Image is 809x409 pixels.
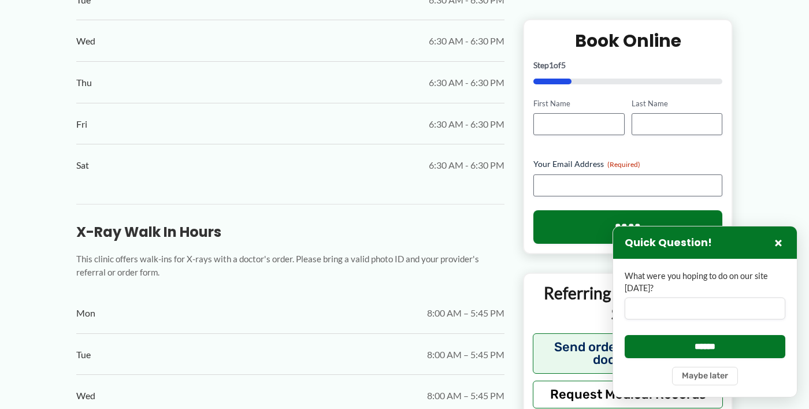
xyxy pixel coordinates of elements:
span: 8:00 AM – 5:45 PM [427,304,504,322]
span: 6:30 AM - 6:30 PM [429,32,504,50]
span: 6:30 AM - 6:30 PM [429,74,504,91]
span: Wed [76,32,95,50]
label: Last Name [632,98,722,109]
span: Sat [76,157,89,174]
h3: X-Ray Walk In Hours [76,223,504,241]
span: 1 [549,60,554,69]
button: Send orders and clinical documents [533,333,723,373]
span: 8:00 AM – 5:45 PM [427,387,504,404]
button: Close [771,236,785,250]
span: Wed [76,387,95,404]
span: Tue [76,346,91,363]
button: Maybe later [672,367,738,385]
label: First Name [533,98,624,109]
span: 5 [561,60,566,69]
label: Your Email Address [533,158,722,170]
span: Fri [76,116,87,133]
h3: Quick Question! [625,236,712,250]
span: Mon [76,304,95,322]
span: (Required) [607,160,640,169]
span: 6:30 AM - 6:30 PM [429,116,504,133]
span: Thu [76,74,92,91]
h2: Book Online [533,29,722,51]
span: 6:30 AM - 6:30 PM [429,157,504,174]
span: 8:00 AM – 5:45 PM [427,346,504,363]
label: What were you hoping to do on our site [DATE]? [625,270,785,294]
p: This clinic offers walk-ins for X-rays with a doctor's order. Please bring a valid photo ID and y... [76,252,504,279]
p: Referring Providers and Staff [533,282,723,325]
p: Step of [533,61,722,69]
button: Request Medical Records [533,380,723,408]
